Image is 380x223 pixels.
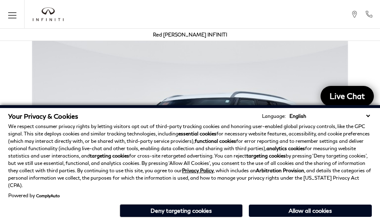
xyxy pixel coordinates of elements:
[33,7,64,21] img: INFINITI
[246,153,286,159] strong: targeting cookies
[256,167,304,173] strong: Arbitration Provision
[36,193,60,198] a: ComplyAuto
[153,32,227,38] a: Red [PERSON_NAME] INFINITI
[195,138,236,144] strong: functional cookies
[120,204,243,217] button: Deny targeting cookies
[287,112,372,120] select: Language Select
[249,205,372,217] button: Allow all cookies
[8,112,78,120] span: Your Privacy & Cookies
[8,123,372,189] p: We respect consumer privacy rights by letting visitors opt out of third-party tracking cookies an...
[321,86,374,106] a: Live Chat
[178,131,216,137] strong: essential cookies
[8,193,60,198] div: Powered by
[266,145,305,151] strong: analytics cookies
[182,167,214,173] a: Privacy Policy
[33,7,64,21] a: infiniti
[90,153,129,159] strong: targeting cookies
[325,91,369,101] span: Live Chat
[262,114,286,119] div: Language:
